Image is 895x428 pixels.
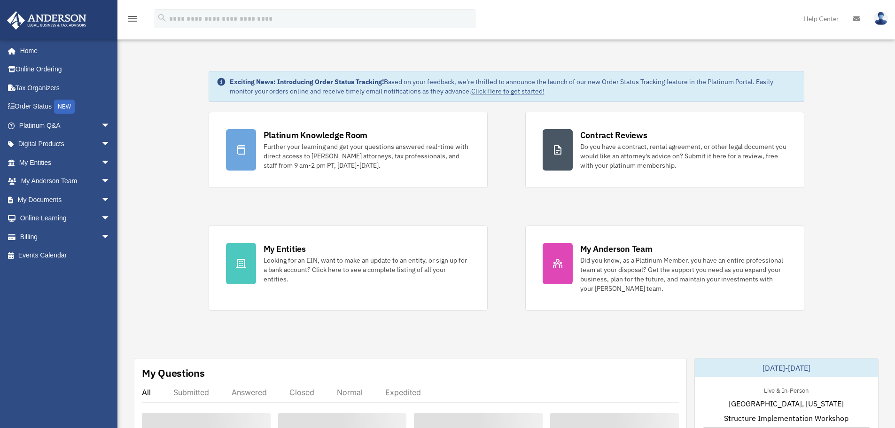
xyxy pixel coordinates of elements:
span: arrow_drop_down [101,116,120,135]
span: arrow_drop_down [101,227,120,247]
div: My Entities [264,243,306,255]
div: Based on your feedback, we're thrilled to announce the launch of our new Order Status Tracking fe... [230,77,796,96]
a: Platinum Knowledge Room Further your learning and get your questions answered real-time with dire... [209,112,488,188]
div: Normal [337,388,363,397]
div: Looking for an EIN, want to make an update to an entity, or sign up for a bank account? Click her... [264,256,470,284]
div: Answered [232,388,267,397]
strong: Exciting News: Introducing Order Status Tracking! [230,78,384,86]
div: All [142,388,151,397]
div: [DATE]-[DATE] [695,358,878,377]
div: Submitted [173,388,209,397]
i: search [157,13,167,23]
a: Platinum Q&Aarrow_drop_down [7,116,125,135]
img: User Pic [874,12,888,25]
a: Tax Organizers [7,78,125,97]
a: Events Calendar [7,246,125,265]
a: menu [127,16,138,24]
a: My Anderson Teamarrow_drop_down [7,172,125,191]
div: Contract Reviews [580,129,647,141]
a: Digital Productsarrow_drop_down [7,135,125,154]
span: arrow_drop_down [101,135,120,154]
i: menu [127,13,138,24]
a: My Entitiesarrow_drop_down [7,153,125,172]
div: Expedited [385,388,421,397]
span: arrow_drop_down [101,209,120,228]
a: My Documentsarrow_drop_down [7,190,125,209]
div: Closed [289,388,314,397]
a: Contract Reviews Do you have a contract, rental agreement, or other legal document you would like... [525,112,804,188]
a: Order StatusNEW [7,97,125,117]
a: Home [7,41,120,60]
span: arrow_drop_down [101,172,120,191]
span: arrow_drop_down [101,190,120,210]
div: Do you have a contract, rental agreement, or other legal document you would like an attorney's ad... [580,142,787,170]
div: My Questions [142,366,205,380]
div: My Anderson Team [580,243,653,255]
a: My Entities Looking for an EIN, want to make an update to an entity, or sign up for a bank accoun... [209,226,488,311]
a: My Anderson Team Did you know, as a Platinum Member, you have an entire professional team at your... [525,226,804,311]
div: NEW [54,100,75,114]
span: [GEOGRAPHIC_DATA], [US_STATE] [729,398,844,409]
a: Online Ordering [7,60,125,79]
a: Billingarrow_drop_down [7,227,125,246]
a: Online Learningarrow_drop_down [7,209,125,228]
img: Anderson Advisors Platinum Portal [4,11,89,30]
div: Did you know, as a Platinum Member, you have an entire professional team at your disposal? Get th... [580,256,787,293]
a: Click Here to get started! [471,87,545,95]
div: Further your learning and get your questions answered real-time with direct access to [PERSON_NAM... [264,142,470,170]
span: Structure Implementation Workshop [724,412,848,424]
div: Live & In-Person [756,385,816,395]
span: arrow_drop_down [101,153,120,172]
div: Platinum Knowledge Room [264,129,368,141]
